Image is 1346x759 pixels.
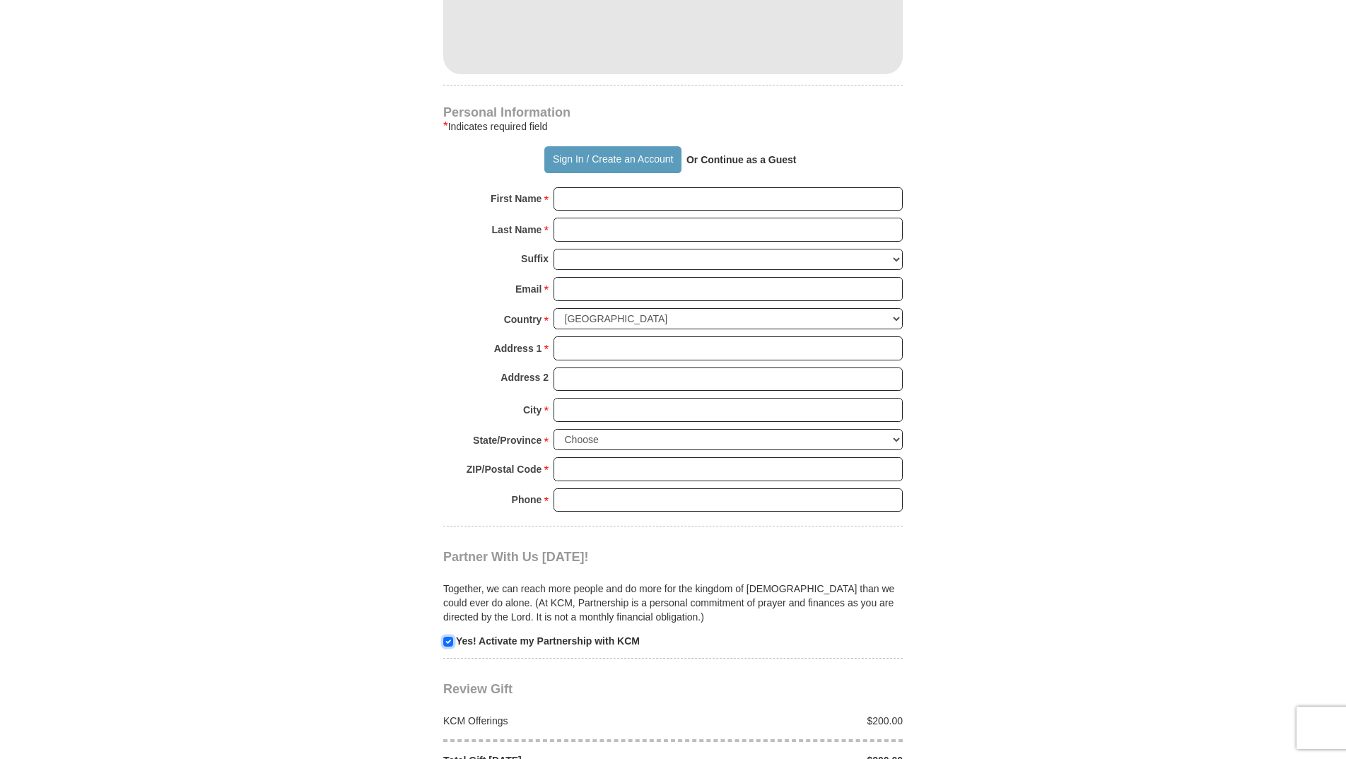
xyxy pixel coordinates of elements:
[473,430,542,450] strong: State/Province
[443,107,903,118] h4: Personal Information
[544,146,681,173] button: Sign In / Create an Account
[686,154,797,165] strong: Or Continue as a Guest
[456,635,640,647] strong: Yes! Activate my Partnership with KCM
[521,249,549,269] strong: Suffix
[467,459,542,479] strong: ZIP/Postal Code
[515,279,542,299] strong: Email
[512,490,542,510] strong: Phone
[501,367,549,387] strong: Address 2
[443,550,589,564] span: Partner With Us [DATE]!
[491,189,542,208] strong: First Name
[443,118,903,135] div: Indicates required field
[494,339,542,358] strong: Address 1
[673,714,911,728] div: $200.00
[523,400,542,420] strong: City
[436,714,674,728] div: KCM Offerings
[443,582,903,624] p: Together, we can reach more people and do more for the kingdom of [DEMOGRAPHIC_DATA] than we coul...
[492,220,542,240] strong: Last Name
[443,682,513,696] span: Review Gift
[504,310,542,329] strong: Country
